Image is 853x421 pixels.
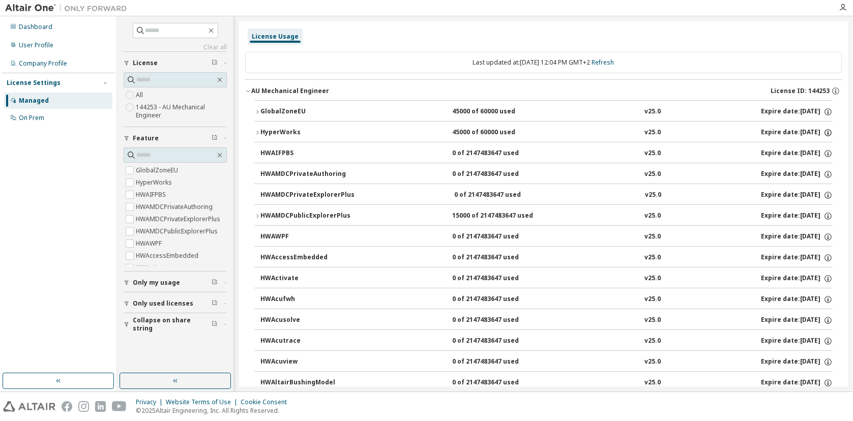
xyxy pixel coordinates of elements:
div: v25.0 [645,191,661,200]
div: v25.0 [644,212,661,221]
div: Dashboard [19,23,52,31]
div: 0 of 2147483647 used [452,170,544,179]
div: Managed [19,97,49,105]
div: Company Profile [19,59,67,68]
span: Clear filter [212,299,218,308]
label: HWAMDCPrivateExplorerPlus [136,213,222,225]
div: v25.0 [644,357,661,367]
div: Expire date: [DATE] [761,378,833,387]
button: HWAcufwh0 of 2147483647 usedv25.0Expire date:[DATE] [260,288,833,311]
button: HyperWorks45000 of 60000 usedv25.0Expire date:[DATE] [254,122,833,144]
label: HWAccessEmbedded [136,250,200,262]
div: HWAcufwh [260,295,352,304]
div: 45000 of 60000 used [452,128,544,137]
div: v25.0 [644,170,661,179]
button: GlobalZoneEU45000 of 60000 usedv25.0Expire date:[DATE] [254,101,833,123]
div: Expire date: [DATE] [761,295,833,304]
span: Collapse on share string [133,316,212,333]
div: v25.0 [644,295,661,304]
label: HWAWPF [136,237,164,250]
span: Clear filter [212,320,218,328]
div: Expire date: [DATE] [761,337,833,346]
div: License Settings [7,79,61,87]
div: Expire date: [DATE] [761,212,833,221]
button: HWAcutrace0 of 2147483647 usedv25.0Expire date:[DATE] [260,330,833,352]
span: License [133,59,158,67]
div: v25.0 [644,149,661,158]
div: 0 of 2147483647 used [452,357,544,367]
button: HWAIFPBS0 of 2147483647 usedv25.0Expire date:[DATE] [260,142,833,165]
img: Altair One [5,3,132,13]
div: On Prem [19,114,44,122]
div: Expire date: [DATE] [761,191,833,200]
div: HWAcusolve [260,316,352,325]
button: HWAcusolve0 of 2147483647 usedv25.0Expire date:[DATE] [260,309,833,332]
span: Clear filter [212,134,218,142]
label: 144253 - AU Mechanical Engineer [136,101,227,122]
div: 15000 of 2147483647 used [452,212,544,221]
div: HWAIFPBS [260,149,352,158]
div: Last updated at: [DATE] 12:04 PM GMT+2 [245,52,842,73]
div: HWAMDCPrivateExplorerPlus [260,191,355,200]
div: v25.0 [644,378,661,387]
button: HWAcuview0 of 2147483647 usedv25.0Expire date:[DATE] [260,351,833,373]
div: HWAMDCPrivateAuthoring [260,170,352,179]
div: 0 of 2147483647 used [454,191,546,200]
div: HWAccessEmbedded [260,253,352,262]
div: 45000 of 60000 used [452,107,544,116]
div: User Profile [19,41,53,49]
button: Only used licenses [124,292,227,315]
div: Expire date: [DATE] [761,128,833,137]
button: HWAMDCPrivateExplorerPlus0 of 2147483647 usedv25.0Expire date:[DATE] [260,184,833,206]
button: Feature [124,127,227,149]
div: Privacy [136,398,166,406]
div: GlobalZoneEU [260,107,352,116]
img: youtube.svg [112,401,127,412]
img: altair_logo.svg [3,401,55,412]
div: Website Terms of Use [166,398,241,406]
label: HWAMDCPrivateAuthoring [136,201,215,213]
span: Clear filter [212,279,218,287]
div: Expire date: [DATE] [761,316,833,325]
button: HWAWPF0 of 2147483647 usedv25.0Expire date:[DATE] [260,226,833,248]
label: HWActivate [136,262,170,274]
label: HWAMDCPublicExplorerPlus [136,225,220,237]
img: linkedin.svg [95,401,106,412]
p: © 2025 Altair Engineering, Inc. All Rights Reserved. [136,406,293,415]
div: 0 of 2147483647 used [452,316,544,325]
a: Clear all [124,43,227,51]
button: HWAccessEmbedded0 of 2147483647 usedv25.0Expire date:[DATE] [260,247,833,269]
div: v25.0 [644,316,661,325]
div: Expire date: [DATE] [761,170,833,179]
div: 0 of 2147483647 used [452,295,544,304]
span: License ID: 144253 [771,87,830,95]
label: All [136,89,145,101]
div: 0 of 2147483647 used [452,378,544,387]
div: Expire date: [DATE] [761,149,833,158]
label: HyperWorks [136,176,174,189]
button: License [124,52,227,74]
div: v25.0 [644,253,661,262]
img: instagram.svg [78,401,89,412]
label: HWAIFPBS [136,189,168,201]
label: GlobalZoneEU [136,164,180,176]
button: Only my usage [124,272,227,294]
div: HWAltairBushingModel [260,378,352,387]
div: HWAWPF [260,232,352,242]
div: 0 of 2147483647 used [452,274,544,283]
div: Expire date: [DATE] [761,357,833,367]
div: v25.0 [644,107,661,116]
div: 0 of 2147483647 used [452,253,544,262]
div: AU Mechanical Engineer [251,87,329,95]
div: HyperWorks [260,128,352,137]
button: HWAltairBushingModel0 of 2147483647 usedv25.0Expire date:[DATE] [260,372,833,394]
span: Only used licenses [133,299,193,308]
div: Cookie Consent [241,398,293,406]
span: Only my usage [133,279,180,287]
div: HWAcutrace [260,337,352,346]
div: HWActivate [260,274,352,283]
img: facebook.svg [62,401,72,412]
div: Expire date: [DATE] [761,253,833,262]
div: HWAcuview [260,357,352,367]
button: HWAMDCPrivateAuthoring0 of 2147483647 usedv25.0Expire date:[DATE] [260,163,833,186]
